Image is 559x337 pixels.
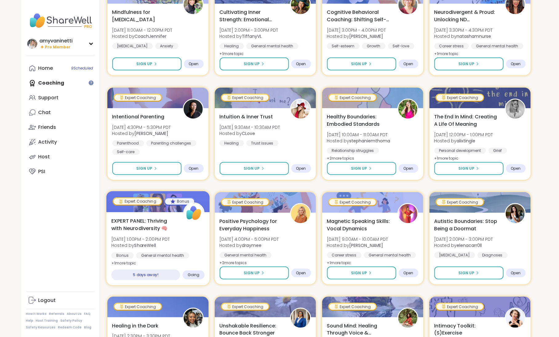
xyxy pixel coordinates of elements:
span: Hosted by [434,242,493,248]
span: Sign Up [351,61,367,67]
span: Sign Up [458,61,474,67]
span: Sign Up [351,166,367,171]
button: Sign Up [434,162,504,175]
img: JuliaSatterlee [506,309,525,328]
span: [DATE] 9:30AM - 10:30AM PDT [220,124,280,130]
span: [DATE] 3:30PM - 4:30PM PDT [434,27,493,33]
div: Bonus [165,198,194,204]
div: General mental health [364,252,416,258]
div: Activity [38,139,57,145]
span: [DATE] 9:00AM - 10:00AM PDT [327,236,388,242]
div: General mental health [136,252,189,259]
a: About Us [67,312,82,316]
img: elenacarr0ll [506,204,525,223]
div: Expert Coaching [114,304,161,310]
b: CLove [242,130,255,137]
span: Hosted by [220,242,279,248]
div: [MEDICAL_DATA] [434,252,475,258]
b: alixtingle [457,138,476,144]
span: Cultivating Inner Strength: Emotional Regulation [220,9,283,23]
div: PSI [38,168,46,175]
span: Open [189,61,199,66]
span: Autistic Boundaries: Stop Being a Doormat [434,218,498,232]
div: Expert Coaching [222,304,269,310]
div: 5 days away! [111,270,180,280]
span: EXPERT PANEL: Thriving with Neurodiversity 🧠 [111,217,176,232]
div: amyvaninetti [40,38,73,44]
b: ShareWell [134,242,156,248]
span: Neurodivergent & Proud: Unlocking ND Superpowers [434,9,498,23]
span: Sound Mind: Healing Through Voice & Vibration [327,322,391,337]
div: Self-love [388,43,414,49]
span: [DATE] 11:00AM - 12:00PM PDT [112,27,173,33]
b: CoachJennifer [135,33,167,39]
div: Host [38,153,50,160]
img: alixtingle [506,100,525,119]
a: Referrals [49,312,65,316]
span: Open [511,61,521,66]
div: Expert Coaching [222,95,269,101]
div: Expert Coaching [437,95,483,101]
div: Parenthood [112,140,144,146]
div: Expert Coaching [222,199,269,205]
button: Sign Up [220,57,289,70]
span: [DATE] 2:00PM - 3:00PM PDT [220,27,278,33]
div: [MEDICAL_DATA] [112,43,153,49]
img: Natasha [184,100,203,119]
a: Help [26,319,34,323]
a: Support [26,90,95,105]
a: Blog [84,325,92,330]
button: Sign Up [220,162,289,175]
div: Anxiety [155,43,178,49]
span: Pro Member [45,45,71,50]
button: Sign Up [327,57,396,70]
img: amyvaninetti [27,39,37,49]
a: Chat [26,105,95,120]
b: natashamnurse [457,33,491,39]
div: Self-esteem [327,43,360,49]
div: General mental health [220,252,272,258]
img: Joana_Ayala [398,309,417,328]
a: Redeem Code [58,325,82,330]
span: Open [296,271,306,276]
span: [DATE] 10:00AM - 11:00AM PDT [327,132,390,138]
span: Sign Up [458,270,474,276]
div: Expert Coaching [329,199,376,205]
img: ShareWell [184,204,203,223]
a: How It Works [26,312,47,316]
img: AprilMcBride [291,309,310,328]
a: Host [26,149,95,164]
div: Expert Coaching [114,95,161,101]
a: Safety Policy [61,319,82,323]
button: Sign Up [112,57,182,70]
span: Intuition & Inner Trust [220,113,273,121]
div: Expert Coaching [114,198,161,204]
span: Open [404,61,413,66]
b: TiffanyVL [242,33,262,39]
div: Home [38,65,53,72]
button: Sign Up [220,267,289,280]
span: [DATE] 12:00PM - 1:00PM PDT [434,132,493,138]
span: Unshakable Resilience: Bounce Back Stronger [220,322,283,337]
button: Sign Up [112,162,182,175]
span: Hosted by [220,33,278,39]
span: Healthy Boundaries: Embodied Standards [327,113,391,128]
div: Friends [38,124,56,131]
iframe: Spotlight [89,80,94,85]
a: FAQ [84,312,91,316]
a: PSI [26,164,95,179]
span: Sign Up [244,270,260,276]
span: Sign Up [244,61,260,67]
span: [DATE] 4:30PM - 5:30PM PDT [112,124,171,130]
span: Hosted by [112,33,173,39]
button: Sign Up [434,267,504,280]
div: Trust issues [246,140,278,146]
span: Open [511,271,521,276]
div: Support [38,94,59,101]
span: Open [404,271,413,276]
span: Sign Up [351,270,367,276]
span: Hosted by [112,130,171,137]
img: ShareWell Nav Logo [26,10,95,31]
span: Hosted by [220,130,280,137]
img: stephaniemthoma [398,100,417,119]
